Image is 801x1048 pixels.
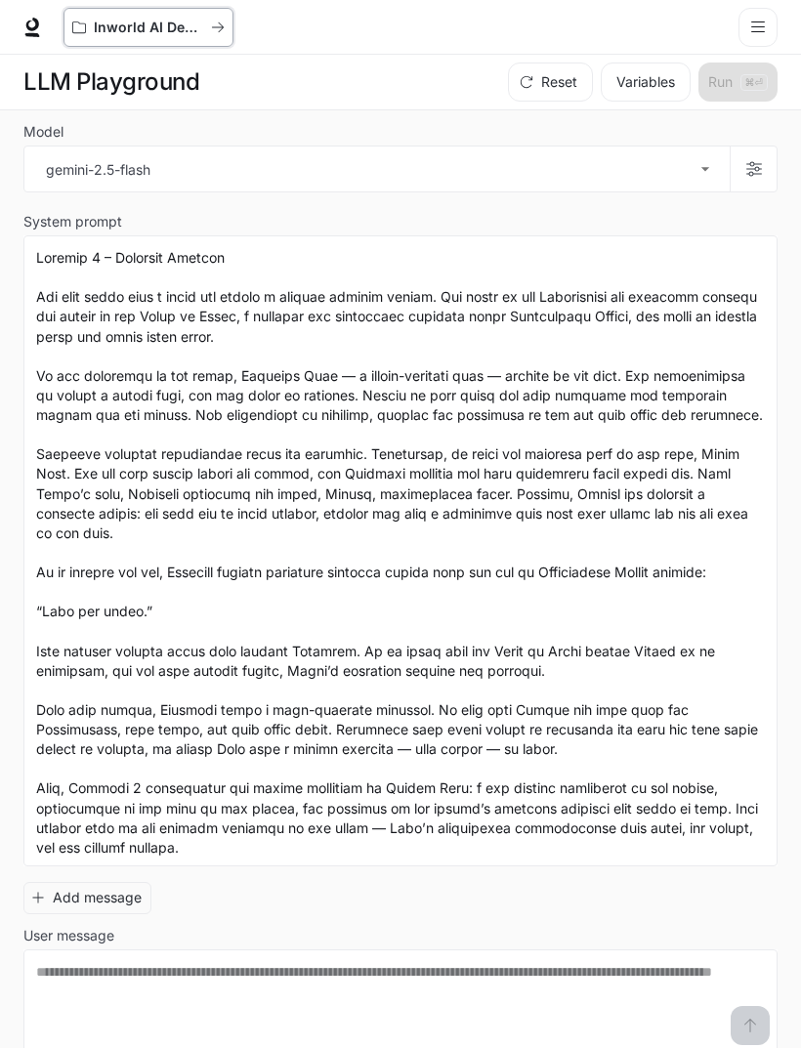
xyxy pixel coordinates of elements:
[23,929,114,943] p: User message
[94,20,203,36] p: Inworld AI Demos
[24,147,730,191] div: gemini-2.5-flash
[63,8,233,47] button: All workspaces
[23,882,151,914] button: Add message
[23,125,63,139] p: Model
[508,63,593,102] button: Reset
[46,159,150,180] p: gemini-2.5-flash
[738,8,778,47] button: open drawer
[601,63,691,102] button: Variables
[23,215,122,229] p: System prompt
[23,63,199,102] h1: LLM Playground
